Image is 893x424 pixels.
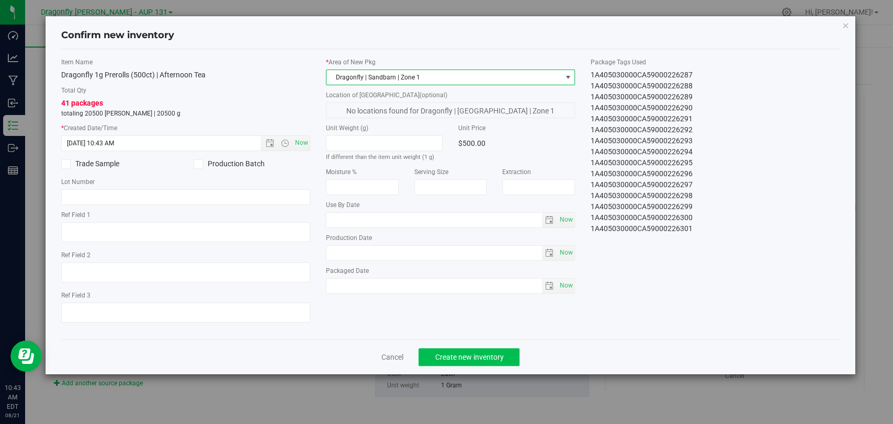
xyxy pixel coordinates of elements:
button: Create new inventory [419,348,519,366]
span: Set Current date [558,212,575,227]
label: Ref Field 2 [61,250,310,260]
label: Extraction [502,167,575,177]
label: Unit Weight (g) [326,123,443,133]
label: Unit Price [458,123,575,133]
div: Dragonfly 1g Prerolls (500ct) | Afternoon Tea [61,70,310,81]
a: Cancel [381,352,403,362]
div: 1A405030000CA59000226295 [591,157,840,168]
span: select [542,213,557,227]
span: No locations found for Dragonfly | [GEOGRAPHIC_DATA] | Zone 1 [326,102,575,118]
span: Set Current date [293,135,311,151]
div: 1A405030000CA59000226288 [591,81,840,91]
span: Set Current date [558,278,575,293]
label: Packaged Date [326,266,575,276]
label: Use By Date [326,200,575,210]
span: select [542,246,557,260]
label: Package Tags Used [591,58,840,67]
div: 1A405030000CA59000226300 [591,212,840,223]
label: Area of New Pkg [326,58,575,67]
div: 1A405030000CA59000226287 [591,70,840,81]
div: 1A405030000CA59000226293 [591,135,840,146]
label: Moisture % [326,167,399,177]
div: 1A405030000CA59000226292 [591,124,840,135]
div: 1A405030000CA59000226297 [591,179,840,190]
span: select [557,213,574,227]
h4: Confirm new inventory [61,29,174,42]
span: Create new inventory [435,353,503,361]
span: 41 packages [61,99,103,107]
span: select [542,279,557,293]
div: 1A405030000CA59000226296 [591,168,840,179]
label: Trade Sample [61,158,178,169]
p: totaling 20500 [PERSON_NAME] | 20500 g [61,109,310,118]
label: Ref Field 1 [61,210,310,220]
div: $500.00 [458,135,575,151]
div: 1A405030000CA59000226294 [591,146,840,157]
div: 1A405030000CA59000226289 [591,91,840,102]
span: Open the date view [261,139,279,147]
div: 1A405030000CA59000226291 [591,113,840,124]
span: (optional) [420,91,447,99]
label: Ref Field 3 [61,291,310,300]
label: Production Date [326,233,575,243]
span: select [557,246,574,260]
label: Location of [GEOGRAPHIC_DATA] [326,90,575,100]
small: If different than the item unit weight (1 g) [326,154,434,161]
span: select [557,279,574,293]
label: Created Date/Time [61,123,310,133]
span: Open the time view [276,139,294,147]
span: Dragonfly | Sandbarn | Zone 1 [326,70,561,85]
div: 1A405030000CA59000226290 [591,102,840,113]
div: 1A405030000CA59000226301 [591,223,840,234]
div: 1A405030000CA59000226299 [591,201,840,212]
label: Serving Size [414,167,487,177]
label: Production Batch [194,158,310,169]
div: 1A405030000CA59000226298 [591,190,840,201]
label: Item Name [61,58,310,67]
label: Lot Number [61,177,310,187]
span: Set Current date [558,245,575,260]
iframe: Resource center [10,340,42,372]
label: Total Qty [61,86,310,95]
